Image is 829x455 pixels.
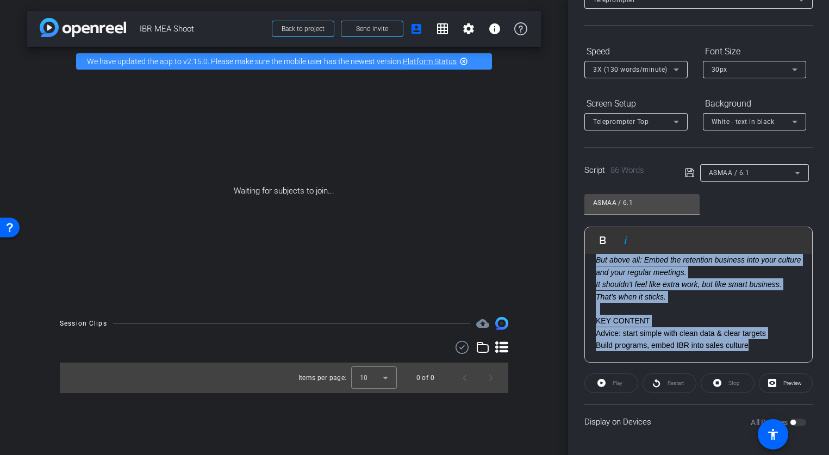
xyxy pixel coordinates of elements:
div: Display on Devices [584,404,813,439]
span: 86 Words [610,165,644,175]
mat-icon: grid_on [436,22,449,35]
button: Preview [759,373,813,393]
img: app-logo [40,18,126,37]
span: ASMAA / 6.1 [709,169,750,177]
mat-icon: accessibility [766,428,780,441]
div: Background [703,95,806,113]
span: Back to project [282,25,325,33]
span: White - text in black [712,118,775,126]
button: Back to project [272,21,334,37]
div: Font Size [703,42,806,61]
mat-icon: info [488,22,501,35]
div: 0 of 0 [416,372,434,383]
img: Session clips [495,317,508,330]
button: Previous page [452,365,478,391]
div: Script [584,164,670,177]
span: Teleprompter Top [593,118,649,126]
button: Send invite [341,21,403,37]
mat-icon: cloud_upload [476,317,489,330]
em: But above all: Embed the retention business into your culture and your regular meetings. [596,255,801,276]
mat-icon: account_box [410,22,423,35]
p: Advice: start simple with clean data & clear targets [596,327,801,339]
span: 30px [712,66,727,73]
div: Items per page: [298,372,347,383]
span: Destinations for your clips [476,317,489,330]
a: Platform Status [403,57,457,66]
div: Speed [584,42,688,61]
span: Preview [783,380,802,386]
p: KEY CONTENT [596,315,801,327]
mat-icon: highlight_off [459,57,468,66]
input: Title [593,196,691,209]
div: Screen Setup [584,95,688,113]
em: It shouldn’t feel like extra work, but like smart business. That’s when it sticks. [596,280,782,301]
div: Waiting for subjects to join... [27,76,541,306]
div: We have updated the app to v2.15.0. Please make sure the mobile user has the newest version. [76,53,492,70]
mat-icon: settings [462,22,475,35]
div: Session Clips [60,318,107,329]
label: All Devices [751,417,790,428]
span: 3X (130 words/minute) [593,66,668,73]
span: IBR MEA Shoot [140,18,265,40]
p: Build programs, embed IBR into sales culture [596,339,801,351]
button: Next page [478,365,504,391]
span: Send invite [356,24,388,33]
